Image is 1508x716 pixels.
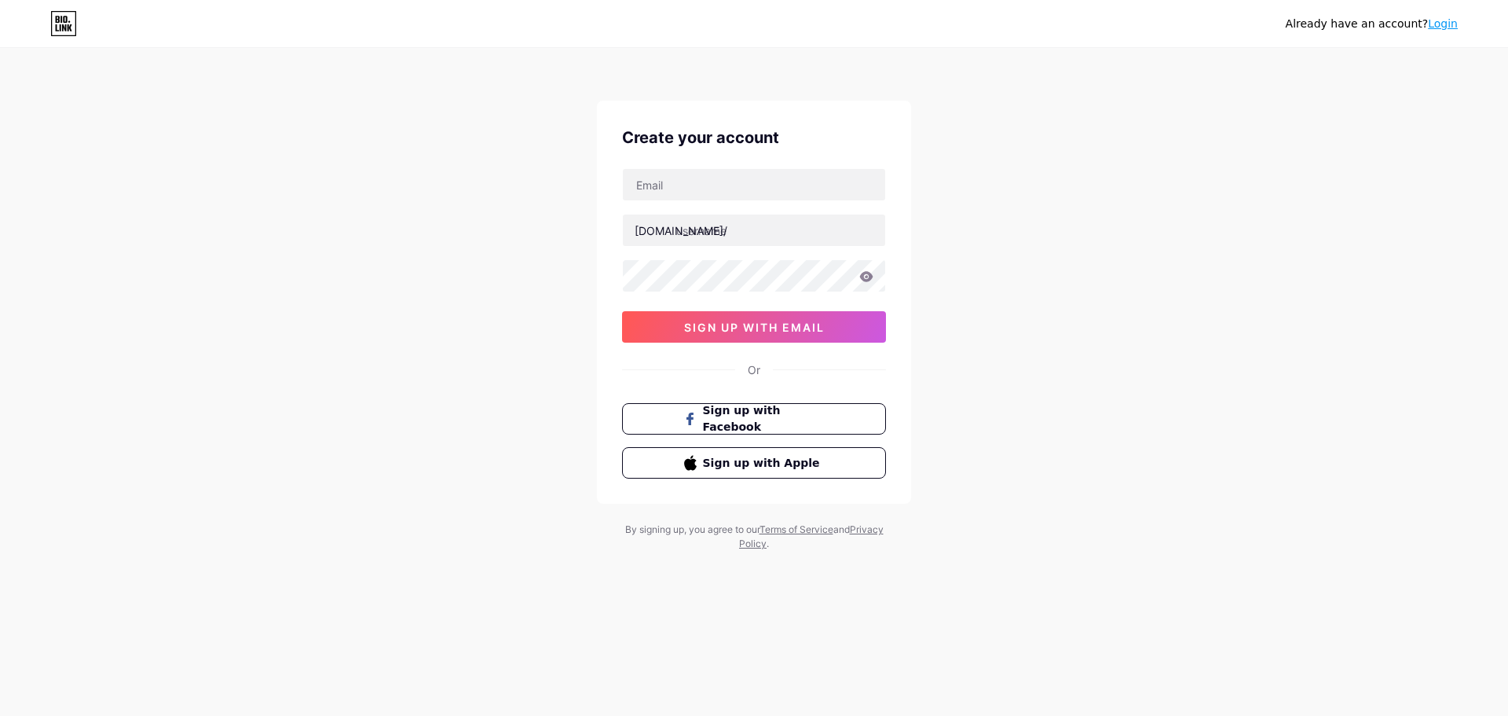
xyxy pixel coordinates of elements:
div: Or [748,362,760,378]
button: Sign up with Apple [622,447,886,479]
button: sign up with email [622,311,886,343]
span: Sign up with Apple [703,455,825,472]
a: Login [1428,17,1458,30]
input: username [623,215,885,246]
div: Already have an account? [1286,16,1458,32]
div: By signing up, you agree to our and . [620,523,888,551]
button: Sign up with Facebook [622,403,886,435]
input: Email [623,169,885,200]
div: Create your account [622,126,886,149]
div: [DOMAIN_NAME]/ [635,222,727,239]
span: Sign up with Facebook [703,402,825,435]
span: sign up with email [684,321,825,334]
a: Terms of Service [759,523,833,535]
